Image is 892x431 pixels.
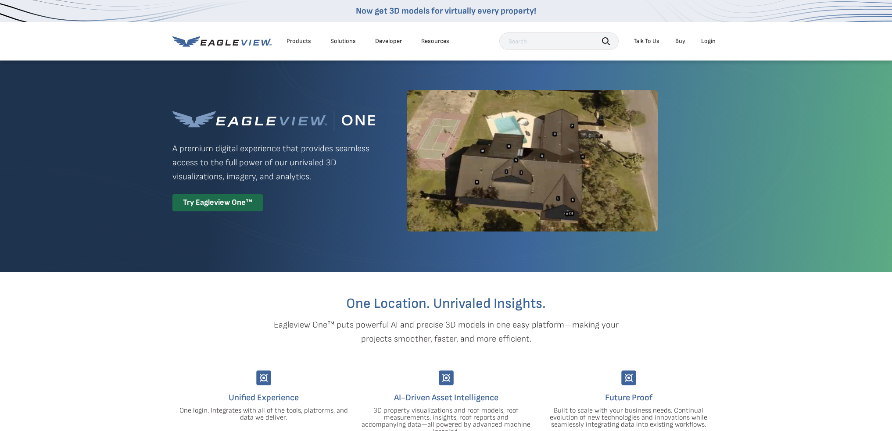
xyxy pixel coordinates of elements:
h4: AI-Driven Asset Intelligence [362,391,531,405]
h4: Unified Experience [179,391,348,405]
h2: One Location. Unrivaled Insights. [179,297,713,311]
div: Try Eagleview One™ [172,194,263,211]
p: A premium digital experience that provides seamless access to the full power of our unrivaled 3D ... [172,142,375,184]
input: Search [499,32,619,50]
a: Buy [675,37,685,45]
div: Login [701,37,716,45]
img: Eagleview One™ [172,110,375,131]
div: Talk To Us [634,37,659,45]
h4: Future Proof [544,391,713,405]
img: Group-9744.svg [439,370,454,385]
div: Solutions [330,37,356,45]
p: Built to scale with your business needs. Continual evolution of new technologies and innovations ... [544,407,713,428]
div: Resources [421,37,449,45]
img: Group-9744.svg [256,370,271,385]
p: Eagleview One™ puts powerful AI and precise 3D models in one easy platform—making your projects s... [258,318,634,346]
a: Now get 3D models for virtually every property! [356,6,536,16]
div: Products [287,37,311,45]
img: Group-9744.svg [621,370,636,385]
p: One login. Integrates with all of the tools, platforms, and data we deliver. [179,407,348,421]
a: Developer [375,37,402,45]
